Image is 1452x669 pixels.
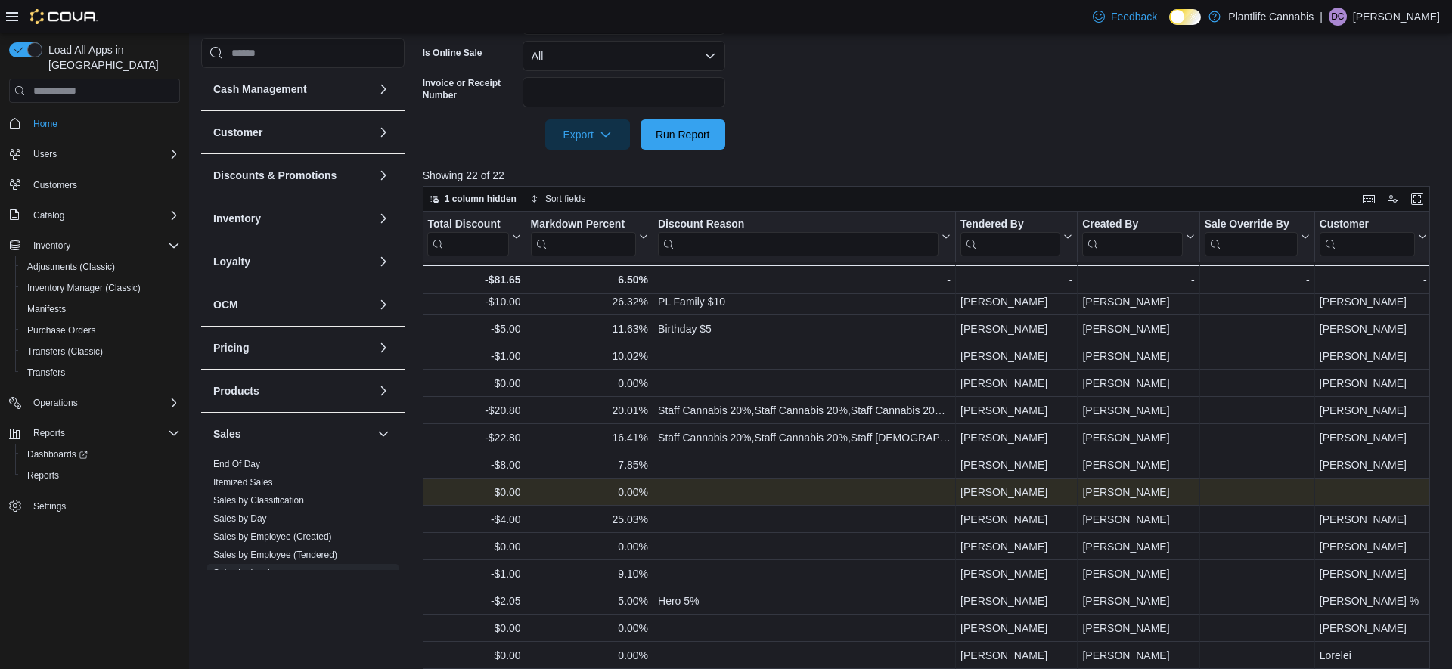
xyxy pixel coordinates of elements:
[427,218,508,232] div: Total Discount
[427,483,520,501] div: $0.00
[3,495,186,517] button: Settings
[524,190,591,208] button: Sort fields
[1082,483,1194,501] div: [PERSON_NAME]
[21,321,102,339] a: Purchase Orders
[15,299,186,320] button: Manifests
[1331,8,1344,26] span: DC
[3,392,186,413] button: Operations
[530,429,647,447] div: 16.41%
[374,252,392,271] button: Loyalty
[27,206,70,225] button: Catalog
[1169,9,1201,25] input: Dark Mode
[658,271,951,289] div: -
[374,123,392,141] button: Customer
[33,179,77,191] span: Customers
[1319,510,1426,528] div: [PERSON_NAME]
[27,394,84,412] button: Operations
[213,168,371,183] button: Discounts & Promotions
[15,277,186,299] button: Inventory Manager (Classic)
[530,320,647,338] div: 11.63%
[21,300,180,318] span: Manifests
[960,483,1072,501] div: [PERSON_NAME]
[1319,218,1414,232] div: Customer
[960,374,1072,392] div: [PERSON_NAME]
[1204,218,1309,256] button: Sale Override By
[27,394,180,412] span: Operations
[1319,619,1426,637] div: [PERSON_NAME]
[423,190,523,208] button: 1 column hidden
[213,513,267,524] a: Sales by Day
[1319,218,1426,256] button: Customer
[9,106,180,556] nav: Complex example
[523,41,725,71] button: All
[21,364,71,382] a: Transfers
[427,592,520,610] div: -$2.05
[1082,218,1182,232] div: Created By
[960,218,1060,232] div: Tendered By
[427,218,520,256] button: Total Discount
[1384,190,1402,208] button: Display options
[27,469,59,482] span: Reports
[3,112,186,134] button: Home
[33,118,57,130] span: Home
[213,340,249,355] h3: Pricing
[27,424,180,442] span: Reports
[21,342,109,361] a: Transfers (Classic)
[1087,2,1163,32] a: Feedback
[213,297,238,312] h3: OCM
[33,427,65,439] span: Reports
[21,300,72,318] a: Manifests
[658,320,951,338] div: Birthday $5
[960,456,1072,474] div: [PERSON_NAME]
[1169,25,1170,26] span: Dark Mode
[1319,646,1426,664] div: Lorelei
[530,271,647,289] div: 6.50%
[427,347,520,365] div: -$1.00
[21,364,180,382] span: Transfers
[27,237,180,255] span: Inventory
[374,166,392,184] button: Discounts & Promotions
[21,466,180,485] span: Reports
[1319,374,1426,392] div: [PERSON_NAME]
[658,218,939,232] div: Discount Reason
[1204,218,1297,256] div: Sale Override By
[213,531,332,542] a: Sales by Employee (Created)
[427,429,520,447] div: -$22.80
[960,218,1060,256] div: Tendered By
[27,113,180,132] span: Home
[960,646,1072,664] div: [PERSON_NAME]
[1319,401,1426,420] div: [PERSON_NAME]
[374,296,392,314] button: OCM
[530,347,647,365] div: 10.02%
[960,401,1072,420] div: [PERSON_NAME]
[658,218,939,256] div: Discount Reason
[423,168,1440,183] p: Showing 22 of 22
[1228,8,1314,26] p: Plantlife Cannabis
[554,119,621,150] span: Export
[213,211,261,226] h3: Inventory
[213,568,279,578] a: Sales by Invoice
[1319,218,1414,256] div: Customer
[21,321,180,339] span: Purchase Orders
[530,374,647,392] div: 0.00%
[374,425,392,443] button: Sales
[213,495,304,506] a: Sales by Classification
[960,347,1072,365] div: [PERSON_NAME]
[213,211,371,226] button: Inventory
[33,397,78,409] span: Operations
[27,282,141,294] span: Inventory Manager (Classic)
[213,550,337,560] a: Sales by Employee (Tendered)
[427,510,520,528] div: -$4.00
[530,401,647,420] div: 20.01%
[1111,9,1157,24] span: Feedback
[1082,456,1194,474] div: [PERSON_NAME]
[213,531,332,543] span: Sales by Employee (Created)
[1082,592,1194,610] div: [PERSON_NAME]
[1319,271,1426,289] div: -
[1082,271,1194,289] div: -
[1360,190,1378,208] button: Keyboard shortcuts
[960,537,1072,556] div: [PERSON_NAME]
[658,218,951,256] button: Discount Reason
[427,271,520,289] div: -$81.65
[427,537,520,556] div: $0.00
